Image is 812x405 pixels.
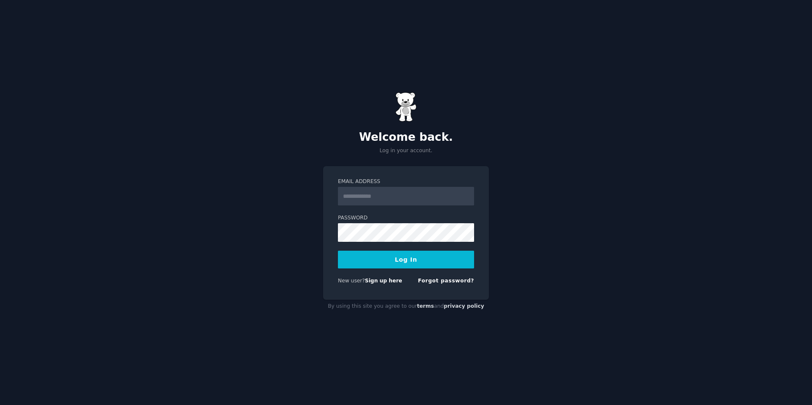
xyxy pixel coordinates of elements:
button: Log In [338,251,474,268]
img: Gummy Bear [395,92,417,122]
a: Forgot password? [418,278,474,284]
h2: Welcome back. [323,131,489,144]
label: Password [338,214,474,222]
p: Log in your account. [323,147,489,155]
label: Email Address [338,178,474,186]
a: privacy policy [444,303,484,309]
a: terms [417,303,434,309]
div: By using this site you agree to our and [323,300,489,313]
span: New user? [338,278,365,284]
a: Sign up here [365,278,402,284]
